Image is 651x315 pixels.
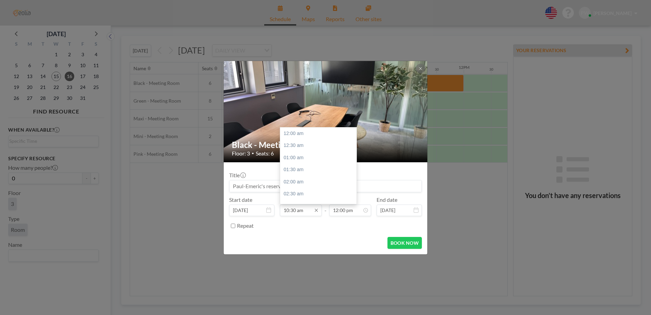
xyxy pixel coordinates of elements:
label: Start date [229,196,252,203]
div: 01:30 am [280,164,360,176]
div: 12:30 am [280,139,360,152]
div: 03:00 am [280,200,360,212]
div: 02:00 am [280,176,360,188]
span: - [324,199,327,214]
div: 12:00 am [280,127,360,140]
label: End date [377,196,397,203]
label: Repeat [237,222,254,229]
button: BOOK NOW [387,237,422,249]
span: Seats: 6 [256,150,274,157]
input: Paul-Emeric's reservation [229,180,422,192]
h2: Black - Meeting Room [232,140,420,150]
label: Title [229,172,245,179]
span: • [252,151,254,156]
img: 537.jpg [224,35,428,188]
div: 02:30 am [280,188,360,200]
div: 01:00 am [280,152,360,164]
span: Floor: 3 [232,150,250,157]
